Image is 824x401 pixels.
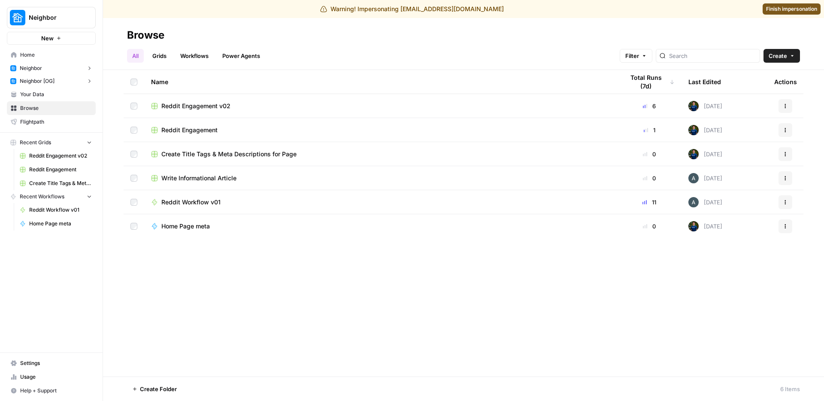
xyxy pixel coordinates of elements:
span: Help + Support [20,387,92,395]
span: Write Informational Article [161,174,236,182]
span: Reddit Engagement [161,126,218,134]
span: Your Data [20,91,92,98]
span: Create Folder [140,385,177,393]
div: Name [151,70,610,94]
div: Warning! Impersonating [EMAIL_ADDRESS][DOMAIN_NAME] [320,5,504,13]
span: Reddit Workflow v01 [29,206,92,214]
span: Reddit Engagement v02 [29,152,92,160]
span: Flightpath [20,118,92,126]
img: 68soq3pkptmntqpesssmmm5ejrlv [688,101,699,111]
span: Browse [20,104,92,112]
div: 0 [624,174,675,182]
a: Flightpath [7,115,96,129]
a: Power Agents [217,49,265,63]
a: Finish impersonation [763,3,821,15]
span: New [41,34,54,43]
a: Create Title Tags & Meta Descriptions for Page [151,150,610,158]
a: Browse [7,101,96,115]
span: Home Page meta [161,222,210,231]
span: Recent Workflows [20,193,64,200]
div: Total Runs (7d) [624,70,675,94]
span: Reddit Engagement v02 [161,102,230,110]
button: New [7,32,96,45]
a: Home Page meta [16,217,96,231]
a: Reddit Engagement [151,126,610,134]
a: Create Title Tags & Meta Descriptions for Page [16,176,96,190]
button: Recent Grids [7,136,96,149]
img: 68soq3pkptmntqpesssmmm5ejrlv [688,149,699,159]
span: Filter [625,52,639,60]
span: Recent Grids [20,139,51,146]
img: tgzcqmgfsctejyucm11xv06qr7np [10,78,16,84]
div: [DATE] [688,101,722,111]
button: Create Folder [127,382,182,396]
span: Neighbor [29,13,81,22]
span: Neighbor [OG] [20,77,55,85]
img: Neighbor Logo [10,10,25,25]
button: Create [763,49,800,63]
span: Reddit Engagement [29,166,92,173]
div: 6 Items [780,385,800,393]
button: Workspace: Neighbor [7,7,96,28]
span: Settings [20,359,92,367]
div: 6 [624,102,675,110]
a: Grids [147,49,172,63]
button: Recent Workflows [7,190,96,203]
button: Neighbor [OG] [7,75,96,88]
div: 1 [624,126,675,134]
a: Reddit Engagement [16,163,96,176]
div: Browse [127,28,164,42]
button: Neighbor [7,62,96,75]
span: Home Page meta [29,220,92,228]
img: 68eax6o9931tp367ot61l5pewa28 [688,173,699,183]
a: Write Informational Article [151,174,610,182]
button: Help + Support [7,384,96,398]
div: Last Edited [688,70,721,94]
span: Create [769,52,787,60]
a: Your Data [7,88,96,101]
img: 68soq3pkptmntqpesssmmm5ejrlv [688,221,699,231]
img: 68soq3pkptmntqpesssmmm5ejrlv [688,125,699,135]
div: [DATE] [688,197,722,207]
span: Create Title Tags & Meta Descriptions for Page [161,150,297,158]
a: Reddit Workflow v01 [16,203,96,217]
a: Workflows [175,49,214,63]
div: 11 [624,198,675,207]
a: Settings [7,356,96,370]
a: Home [7,48,96,62]
img: tgzcqmgfsctejyucm11xv06qr7np [10,65,16,71]
span: Finish impersonation [766,5,817,13]
div: Actions [774,70,797,94]
input: Search [669,52,756,60]
a: All [127,49,144,63]
a: Home Page meta [151,222,610,231]
div: 0 [624,222,675,231]
span: Home [20,51,92,59]
span: Usage [20,373,92,381]
span: Reddit Workflow v01 [161,198,221,207]
div: [DATE] [688,221,722,231]
span: Create Title Tags & Meta Descriptions for Page [29,179,92,187]
span: Neighbor [20,64,42,72]
a: Reddit Engagement v02 [16,149,96,163]
img: 68eax6o9931tp367ot61l5pewa28 [688,197,699,207]
div: [DATE] [688,149,722,159]
div: [DATE] [688,173,722,183]
div: [DATE] [688,125,722,135]
a: Usage [7,370,96,384]
div: 0 [624,150,675,158]
button: Filter [620,49,652,63]
a: Reddit Workflow v01 [151,198,610,207]
a: Reddit Engagement v02 [151,102,610,110]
